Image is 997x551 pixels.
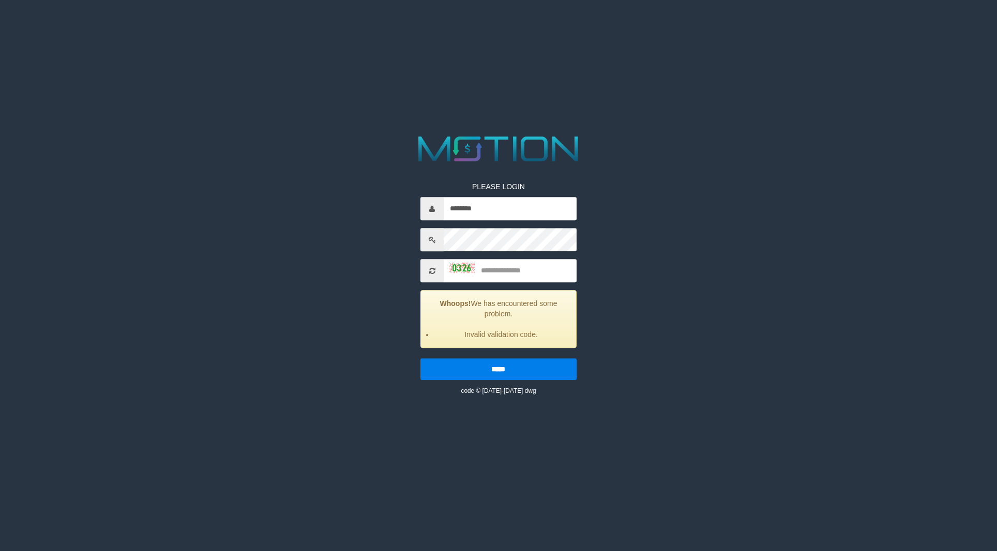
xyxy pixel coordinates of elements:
[420,182,576,192] p: PLEASE LOGIN
[434,330,568,340] li: Invalid validation code.
[449,263,475,273] img: captcha
[440,300,471,308] strong: Whoops!
[461,388,536,395] small: code © [DATE]-[DATE] dwg
[411,132,585,166] img: MOTION_logo.png
[420,290,576,348] div: We has encountered some problem.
